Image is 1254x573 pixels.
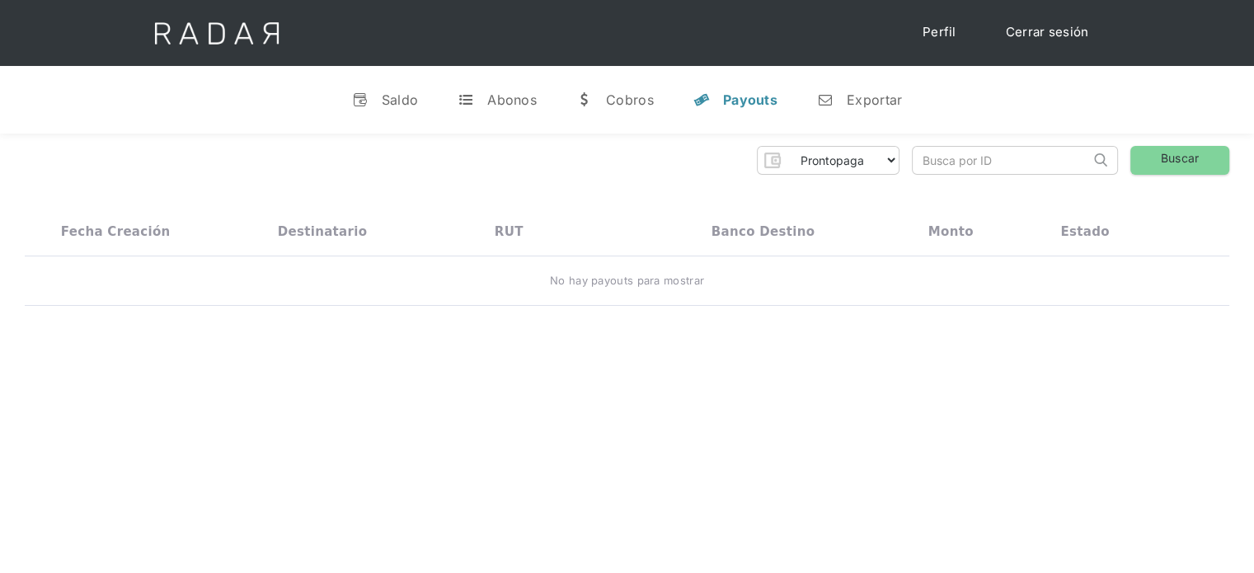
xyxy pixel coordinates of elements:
div: y [693,92,710,108]
a: Perfil [906,16,973,49]
div: Exportar [847,92,902,108]
div: w [576,92,593,108]
div: Abonos [487,92,537,108]
div: Estado [1060,224,1109,239]
div: RUT [495,224,524,239]
input: Busca por ID [913,147,1090,174]
div: Payouts [723,92,777,108]
div: Monto [928,224,974,239]
div: t [458,92,474,108]
div: v [352,92,369,108]
div: n [817,92,834,108]
div: Saldo [382,92,419,108]
a: Cerrar sesión [989,16,1106,49]
div: Fecha creación [61,224,171,239]
div: Cobros [606,92,654,108]
div: No hay payouts para mostrar [550,273,704,289]
a: Buscar [1130,146,1229,175]
div: Banco destino [712,224,815,239]
form: Form [757,146,899,175]
div: Destinatario [278,224,367,239]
